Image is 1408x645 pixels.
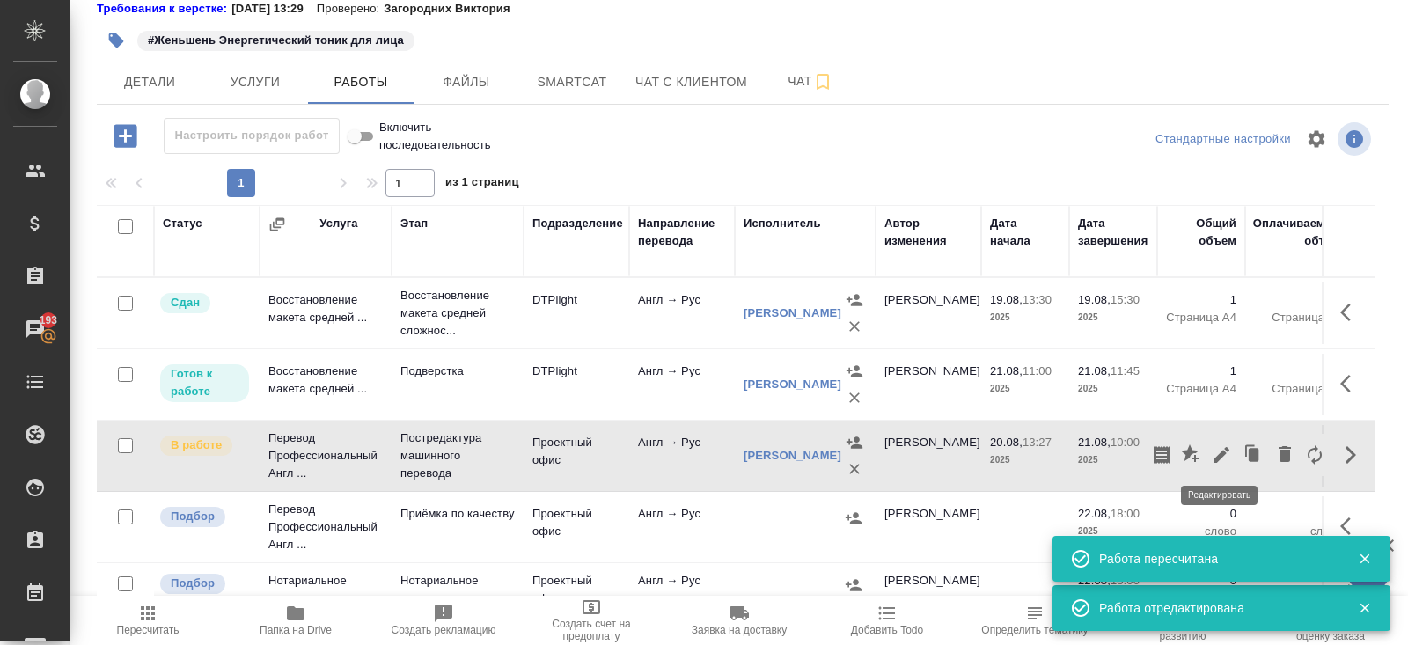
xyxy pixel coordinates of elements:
[841,287,868,313] button: Назначить
[841,429,868,456] button: Назначить
[876,354,981,415] td: [PERSON_NAME]
[1023,364,1052,377] p: 11:00
[990,215,1060,250] div: Дата начала
[629,425,735,487] td: Англ → Рус
[692,624,787,636] span: Заявка на доставку
[171,575,215,592] p: Подбор
[517,596,665,645] button: Создать счет на предоплату
[524,563,629,625] td: Проектный офис
[400,572,515,607] p: Нотариальное заверение несрочно
[524,354,629,415] td: DTPlight
[148,32,404,49] p: #Женьшень Энергетический тоник для лица
[1078,309,1148,326] p: 2025
[851,624,923,636] span: Добавить Todo
[1346,600,1382,616] button: Закрыть
[1346,551,1382,567] button: Закрыть
[524,425,629,487] td: Проектный офис
[379,119,507,154] span: Включить последовательность
[665,596,813,645] button: Заявка на доставку
[990,380,1060,398] p: 2025
[1270,434,1300,476] button: Удалить
[635,71,747,93] span: Чат с клиентом
[1078,215,1148,250] div: Дата завершения
[1166,523,1236,540] p: слово
[530,71,614,93] span: Smartcat
[171,508,215,525] p: Подбор
[1330,434,1372,476] button: Скрыть кнопки
[1078,507,1111,520] p: 22.08,
[990,293,1023,306] p: 19.08,
[990,309,1060,326] p: 2025
[319,215,357,232] div: Услуга
[841,385,868,411] button: Удалить
[400,505,515,523] p: Приёмка по качеству
[101,118,150,154] button: Добавить работу
[524,496,629,558] td: Проектный офис
[424,71,509,93] span: Файлы
[163,215,202,232] div: Статус
[1166,309,1236,326] p: Страница А4
[1295,118,1338,160] span: Настроить таблицу
[1151,126,1295,153] div: split button
[1253,215,1342,250] div: Оплачиваемый объем
[1330,363,1372,405] button: Здесь прячутся важные кнопки
[1166,380,1236,398] p: Страница А4
[1078,523,1148,540] p: 2025
[876,425,981,487] td: [PERSON_NAME]
[629,496,735,558] td: Англ → Рус
[532,215,623,232] div: Подразделение
[222,596,370,645] button: Папка на Drive
[1111,293,1140,306] p: 15:30
[1099,550,1331,568] div: Работа пересчитана
[1078,380,1148,398] p: 2025
[638,215,726,250] div: Направление перевода
[840,505,867,531] button: Назначить
[171,294,200,312] p: Сдан
[107,71,192,93] span: Детали
[1254,363,1342,380] p: 1
[990,364,1023,377] p: 21.08,
[1166,291,1236,309] p: 1
[1147,434,1177,476] button: Скопировать мини-бриф
[744,377,841,391] a: [PERSON_NAME]
[158,291,251,315] div: Менеджер проверил работу исполнителя, передает ее на следующий этап
[158,505,251,529] div: Можно подбирать исполнителей
[171,365,238,400] p: Готов к работе
[1111,364,1140,377] p: 11:45
[841,456,868,482] button: Удалить
[4,307,66,351] a: 193
[370,596,517,645] button: Создать рекламацию
[1166,505,1236,523] p: 0
[400,429,515,482] p: Постредактура машинного перевода
[524,282,629,344] td: DTPlight
[1111,507,1140,520] p: 18:00
[392,624,496,636] span: Создать рекламацию
[629,563,735,625] td: Англ → Рус
[813,596,961,645] button: Добавить Todo
[884,215,972,250] div: Автор изменения
[260,492,392,562] td: Перевод Профессиональный Англ ...
[260,563,392,625] td: Нотариальное заверение несрочн...
[1254,380,1342,398] p: Страница А4
[158,572,251,596] div: Можно подбирать исполнителей
[213,71,297,93] span: Услуги
[841,313,868,340] button: Удалить
[744,449,841,462] a: [PERSON_NAME]
[74,596,222,645] button: Пересчитать
[629,282,735,344] td: Англ → Рус
[1078,451,1148,469] p: 2025
[876,563,981,625] td: [PERSON_NAME]
[158,363,251,404] div: Исполнитель может приступить к работе
[629,354,735,415] td: Англ → Рус
[260,624,332,636] span: Папка на Drive
[841,358,868,385] button: Назначить
[1254,523,1342,540] p: слово
[744,306,841,319] a: [PERSON_NAME]
[1254,309,1342,326] p: Страница А4
[768,70,853,92] span: Чат
[1330,291,1372,333] button: Здесь прячутся важные кнопки
[97,21,136,60] button: Добавить тэг
[1166,363,1236,380] p: 1
[260,282,392,344] td: Восстановление макета средней ...
[260,354,392,415] td: Восстановление макета средней ...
